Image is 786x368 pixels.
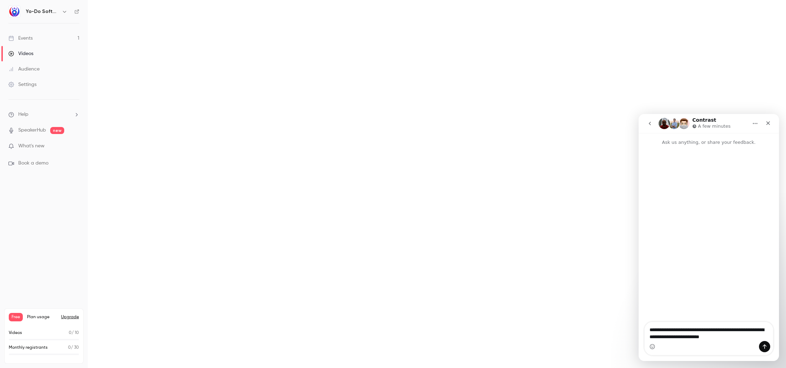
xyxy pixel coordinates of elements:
p: Videos [9,330,22,336]
img: Yo-Do Software [9,6,20,17]
li: help-dropdown-opener [8,111,79,118]
iframe: Intercom live chat [639,114,779,361]
button: Upgrade [61,314,79,320]
span: What's new [18,142,45,150]
span: 0 [68,346,71,350]
span: Free [9,313,23,321]
span: new [50,127,64,134]
h6: Yo-Do Software [26,8,59,15]
p: / 30 [68,344,79,351]
div: Events [8,35,33,42]
span: 0 [69,331,72,335]
div: Settings [8,81,36,88]
span: Book a demo [18,160,48,167]
span: Help [18,111,28,118]
div: Audience [8,66,40,73]
div: Videos [8,50,33,57]
p: Monthly registrants [9,344,48,351]
span: Plan usage [27,314,57,320]
a: SpeakerHub [18,127,46,134]
p: / 10 [69,330,79,336]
